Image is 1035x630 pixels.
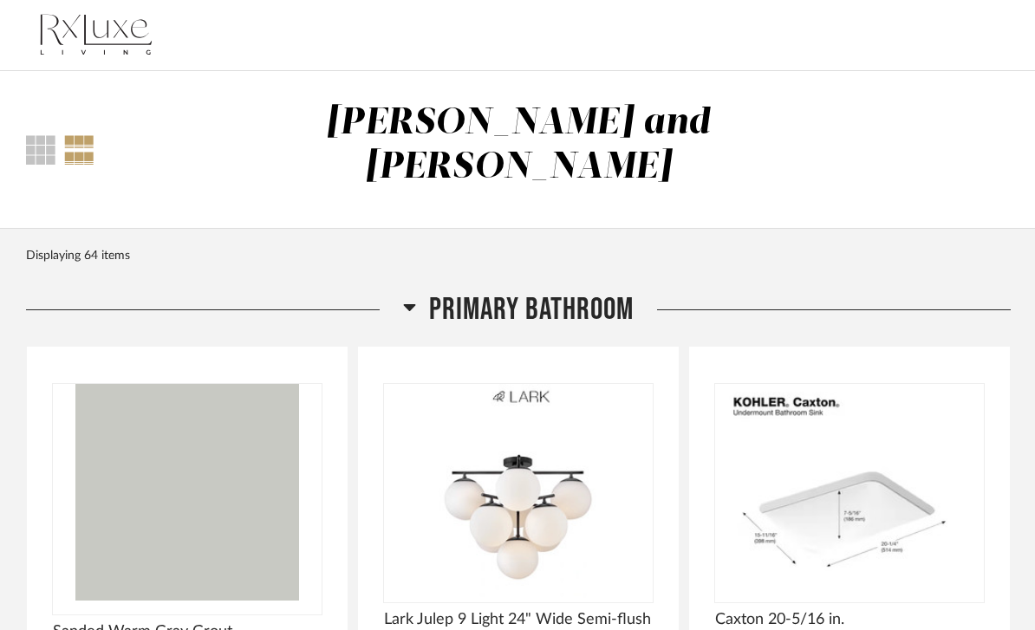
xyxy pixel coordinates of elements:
span: Primary Bathroom [429,291,634,328]
img: undefined [53,384,322,601]
div: 0 [53,384,322,601]
img: undefined [715,384,984,601]
div: Displaying 64 items [26,246,1002,265]
img: undefined [384,384,653,601]
div: [PERSON_NAME] and [PERSON_NAME] [326,105,710,185]
span: Caxton 20-5/16 in. [715,610,984,629]
img: d6c9e36d-a4c6-4e02-ad41-232cb10db563.svg [26,1,165,70]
